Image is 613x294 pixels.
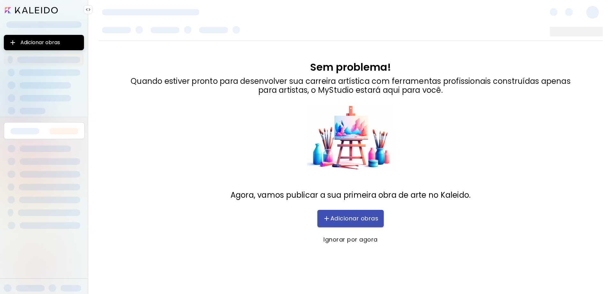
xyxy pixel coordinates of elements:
img: collapse [86,7,91,12]
div: Sem problema! [131,61,571,73]
span: Adicionar obras [324,215,377,222]
span: Ignorar por agora [324,236,377,243]
p: Quando estiver pronto para desenvolver sua carreira artística com ferramentas profissionais const... [131,77,571,95]
span: Adicionar obras [9,39,79,46]
img: dashboard_ftu_welcome [306,105,395,170]
button: Ignorar por agora [317,231,384,248]
button: Adicionar obras [317,210,384,227]
button: Adicionar obras [4,35,84,50]
p: Agora, vamos publicar a sua primeira obra de arte no Kaleido. [231,191,471,200]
